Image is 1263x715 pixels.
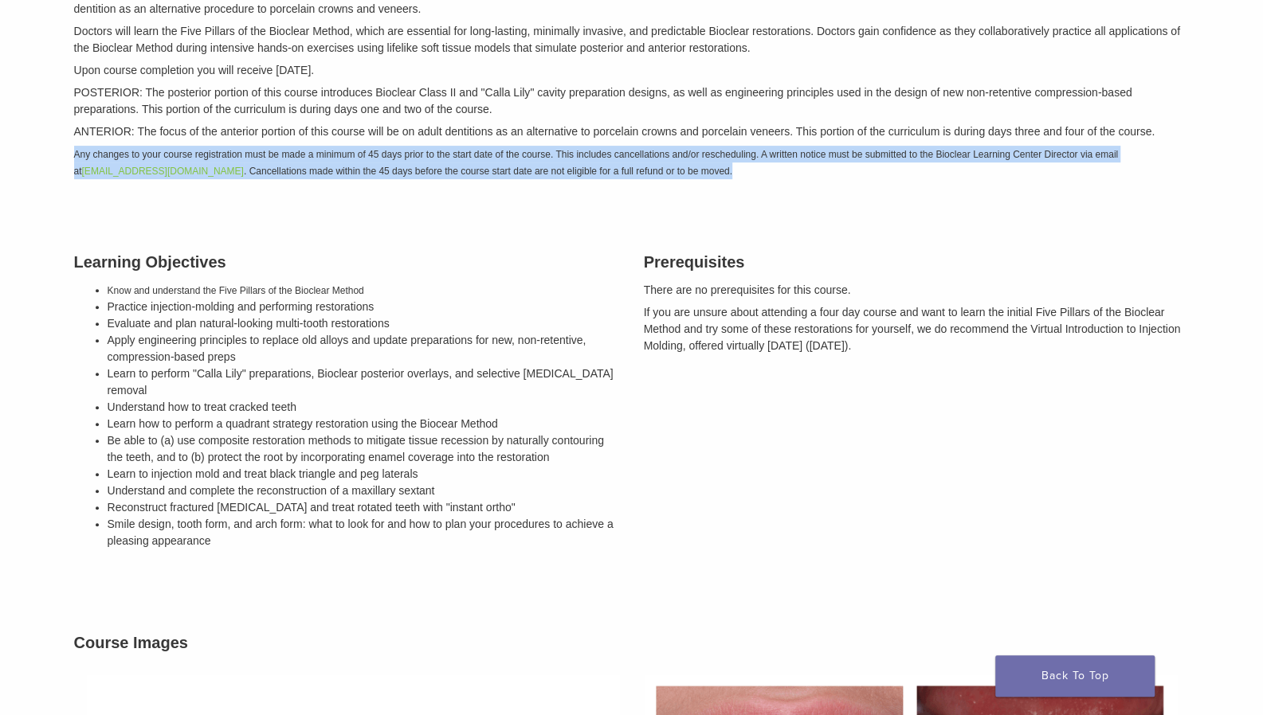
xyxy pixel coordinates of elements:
em: Any changes to your course registration must be made a minimum of 45 days prior to the start date... [74,149,1118,177]
li: Understand and complete the reconstruction of a maxillary sextant [108,483,620,499]
h3: Prerequisites [644,250,1190,274]
li: Reconstruct fractured [MEDICAL_DATA] and treat rotated teeth with "instant ortho" [108,499,620,516]
a: [EMAIL_ADDRESS][DOMAIN_NAME] [82,166,244,177]
p: ANTERIOR: The focus of the anterior portion of this course will be on adult dentitions as an alte... [74,123,1190,140]
p: Doctors will learn the Five Pillars of the Bioclear Method, which are essential for long-lasting,... [74,23,1190,57]
li: Apply engineering principles to replace old alloys and update preparations for new, non-retentive... [108,332,620,365]
p: POSTERIOR: The posterior portion of this course introduces Bioclear Class II and "Calla Lily" cav... [74,84,1190,118]
p: If you are unsure about attending a four day course and want to learn the initial Five Pillars of... [644,304,1190,354]
p: Upon course completion you will receive [DATE]. [74,62,1190,79]
li: Smile design, tooth form, and arch form: what to look for and how to plan your procedures to achi... [108,516,620,549]
h3: Learning Objectives [74,250,620,274]
li: Learn how to perform a quadrant strategy restoration using the Biocear Method [108,416,620,432]
p: There are no prerequisites for this course. [644,282,1190,299]
li: Be able to (a) use composite restoration methods to mitigate tissue recession by naturally contou... [108,432,620,466]
li: Learn to injection mold and treat black triangle and peg laterals [108,466,620,483]
span: Know and understand the Five Pillars of the Bioclear Method [108,285,364,296]
li: Understand how to treat cracked teeth [108,399,620,416]
li: Evaluate and plan natural-looking multi-tooth restorations [108,315,620,332]
li: Learn to perform "Calla Lily" preparations, Bioclear posterior overlays, and selective [MEDICAL_D... [108,365,620,399]
a: Back To Top [995,655,1155,697]
li: Practice injection-molding and performing restorations [108,299,620,315]
h3: Course Images [74,631,1190,654]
